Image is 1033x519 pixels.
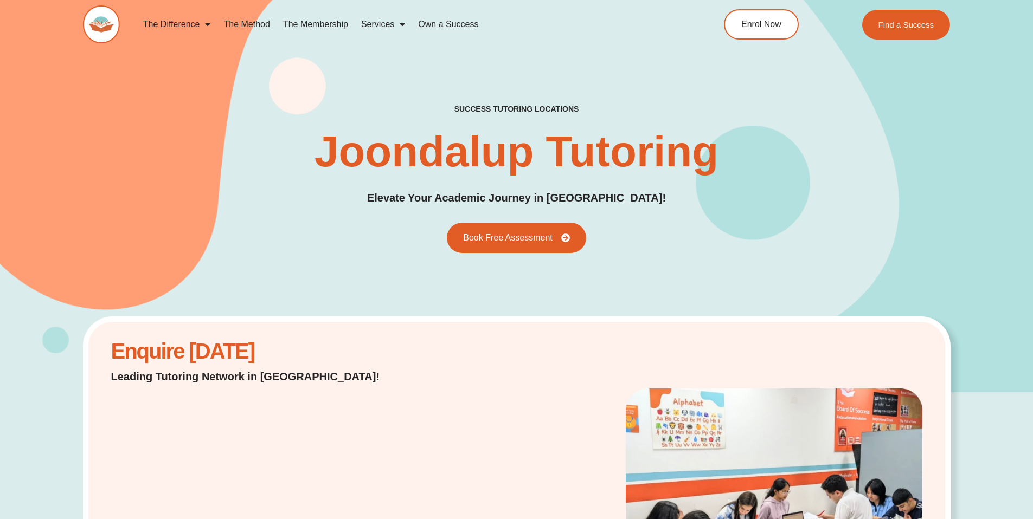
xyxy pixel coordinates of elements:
h2: Enquire [DATE] [111,345,408,358]
p: Elevate Your Academic Journey in [GEOGRAPHIC_DATA]! [367,190,666,206]
nav: Menu [137,12,675,37]
a: Find a Success [862,10,951,40]
a: The Membership [277,12,355,37]
h1: Joondalup Tutoring [315,130,718,173]
a: Services [355,12,412,37]
a: The Difference [137,12,217,37]
span: Book Free Assessment [463,233,553,242]
a: Own a Success [412,12,485,37]
a: The Method [217,12,276,37]
p: Leading Tutoring Network in [GEOGRAPHIC_DATA]! [111,369,408,384]
h2: success tutoring locations [454,104,579,114]
span: Enrol Now [741,20,781,29]
span: Find a Success [878,21,934,29]
iframe: Chat Widget [847,397,1033,519]
a: Book Free Assessment [447,223,586,253]
a: Enrol Now [724,9,799,40]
